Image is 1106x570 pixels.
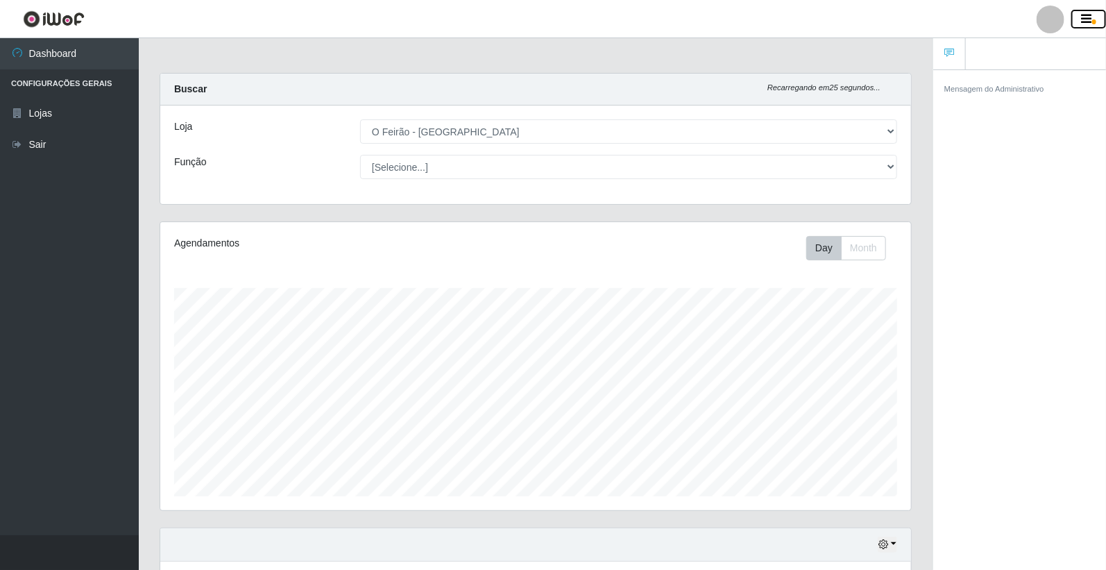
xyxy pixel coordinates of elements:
[174,236,463,251] div: Agendamentos
[806,236,886,260] div: First group
[174,83,207,94] strong: Buscar
[944,85,1044,93] small: Mensagem do Administrativo
[806,236,842,260] button: Day
[767,83,880,92] i: Recarregando em 25 segundos...
[806,236,897,260] div: Toolbar with button groups
[841,236,886,260] button: Month
[23,10,85,28] img: CoreUI Logo
[174,155,207,169] label: Função
[174,119,192,134] label: Loja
